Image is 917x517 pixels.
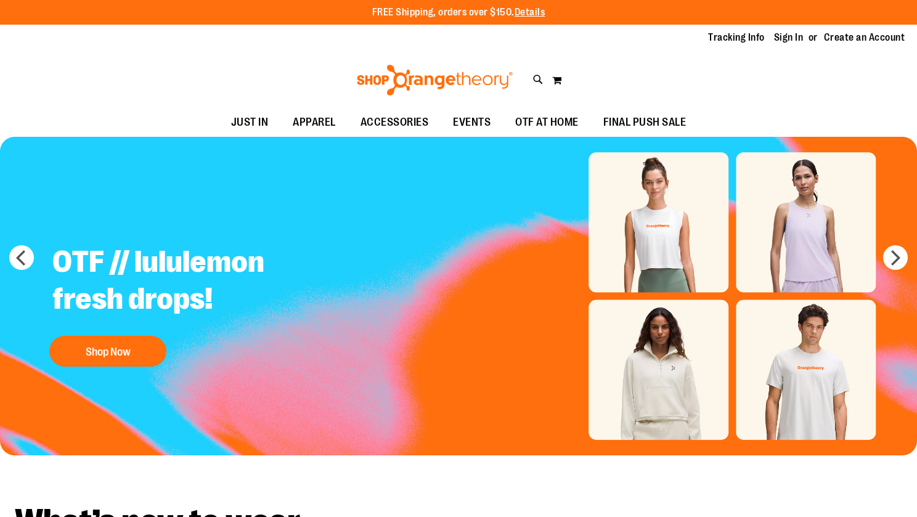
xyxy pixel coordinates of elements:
[824,31,905,44] a: Create an Account
[293,108,336,136] span: APPAREL
[603,108,687,136] span: FINAL PUSH SALE
[355,65,515,96] img: Shop Orangetheory
[515,7,545,18] a: Details
[9,245,34,270] button: prev
[231,108,269,136] span: JUST IN
[774,31,804,44] a: Sign In
[708,31,765,44] a: Tracking Info
[361,108,429,136] span: ACCESSORIES
[49,336,166,367] button: Shop Now
[453,108,491,136] span: EVENTS
[883,245,908,270] button: next
[43,234,349,330] h2: OTF // lululemon fresh drops!
[515,108,579,136] span: OTF AT HOME
[372,6,545,20] p: FREE Shipping, orders over $150.
[43,234,349,373] a: OTF // lululemon fresh drops! Shop Now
